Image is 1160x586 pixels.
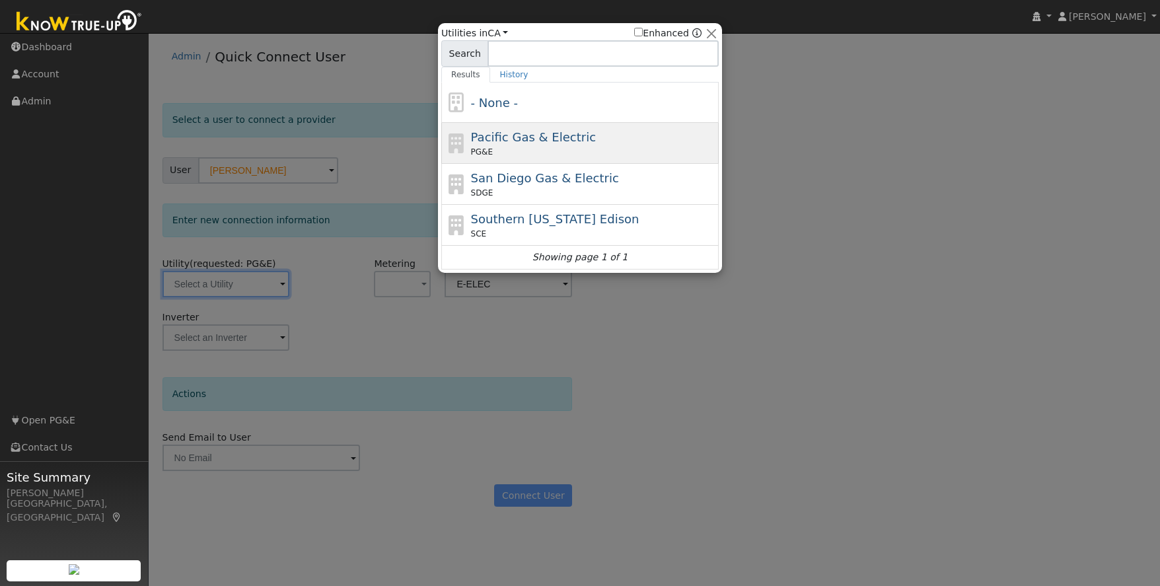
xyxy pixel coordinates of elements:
[471,96,518,110] span: - None -
[1069,11,1146,22] span: [PERSON_NAME]
[441,67,490,83] a: Results
[441,40,488,67] span: Search
[441,26,508,40] span: Utilities in
[490,67,538,83] a: History
[634,26,702,40] span: Show enhanced providers
[471,228,487,240] span: SCE
[532,250,628,264] i: Showing page 1 of 1
[7,468,141,486] span: Site Summary
[7,497,141,525] div: [GEOGRAPHIC_DATA], [GEOGRAPHIC_DATA]
[634,26,689,40] label: Enhanced
[692,28,702,38] a: Enhanced Providers
[471,146,493,158] span: PG&E
[488,28,508,38] a: CA
[7,486,141,500] div: [PERSON_NAME]
[111,512,123,523] a: Map
[10,7,149,37] img: Know True-Up
[471,130,596,144] span: Pacific Gas & Electric
[634,28,643,36] input: Enhanced
[471,187,493,199] span: SDGE
[69,564,79,575] img: retrieve
[471,171,619,185] span: San Diego Gas & Electric
[471,212,639,226] span: Southern [US_STATE] Edison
